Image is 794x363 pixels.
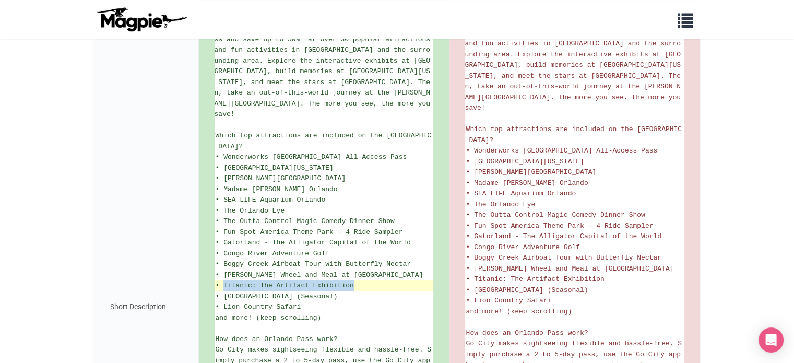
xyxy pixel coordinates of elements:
span: • The Orlando Eye [466,201,536,208]
img: logo-ab69f6fb50320c5b225c76a69d11143b.png [94,7,188,32]
span: • SEA LIFE Aquarium Orlando [466,190,576,197]
span: • Lion Country Safari [216,303,301,311]
span: • Titanic: The Artifact Exhibition [216,282,354,289]
span: and more! (keep scrolling) [216,314,322,322]
span: Which top attractions are included on the [GEOGRAPHIC_DATA]? [215,132,431,150]
span: • [PERSON_NAME][GEOGRAPHIC_DATA] [216,174,346,182]
span: • [PERSON_NAME] Wheel and Meal at [GEOGRAPHIC_DATA] [216,271,423,279]
span: • [PERSON_NAME][GEOGRAPHIC_DATA] [466,168,597,176]
span: • The Orlando Eye [216,207,285,215]
span: • Lion Country Safari [466,297,552,305]
span: and more! (keep scrolling) [466,308,572,315]
span: • Gatorland - The Alligator Capital of the World [466,232,661,240]
span: • Gatorland - The Alligator Capital of the World [216,239,411,247]
span: • SEA LIFE Aquarium Orlando [216,196,326,204]
span: • The Outta Control Magic Comedy Dinner Show [216,217,395,225]
span: How does an Orlando Pass work? [216,335,338,343]
span: • Congo River Adventure Golf [216,250,329,257]
span: • Madame [PERSON_NAME] Orlando [216,185,338,193]
span: • Wonderworks [GEOGRAPHIC_DATA] All-Access Pass [466,147,658,155]
span: • Fun Spot America Theme Park - 4 Ride Sampler [466,222,654,230]
span: • [GEOGRAPHIC_DATA][US_STATE] [216,164,334,172]
span: • Titanic: The Artifact Exhibition [466,275,605,283]
span: • [PERSON_NAME] Wheel and Meal at [GEOGRAPHIC_DATA] [466,265,674,273]
span: • The Outta Control Magic Comedy Dinner Show [466,211,645,219]
span: Which top attractions are included on the [GEOGRAPHIC_DATA]? [465,125,682,144]
span: • Fun Spot America Theme Park - 4 Ride Sampler [216,228,403,236]
span: • Congo River Adventure Golf [466,243,580,251]
span: • [GEOGRAPHIC_DATA][US_STATE] [466,158,584,166]
span: • Boggy Creek Airboat Tour with Butterfly Nectar [216,260,411,268]
span: • Wonderworks [GEOGRAPHIC_DATA] All-Access Pass [216,153,407,161]
span: • Boggy Creek Airboat Tour with Butterfly Nectar [466,254,661,262]
div: Open Intercom Messenger [759,327,784,353]
span: How does an Orlando Pass work? [466,329,588,337]
span: • Madame [PERSON_NAME] Orlando [466,179,588,187]
span: • [GEOGRAPHIC_DATA] (Seasonal) [466,286,588,294]
span: • [GEOGRAPHIC_DATA] (Seasonal) [216,292,338,300]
